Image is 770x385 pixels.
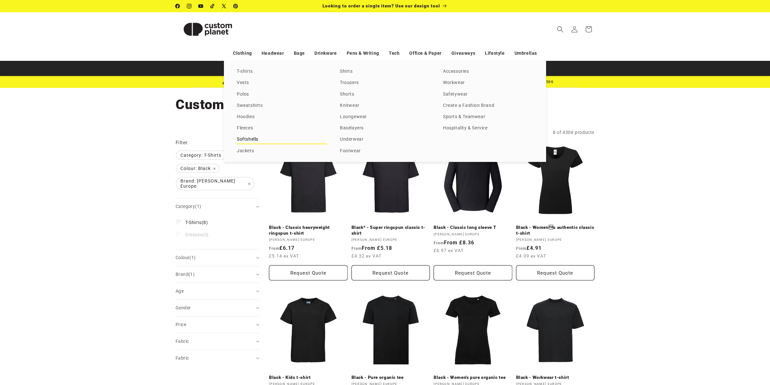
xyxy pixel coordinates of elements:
[340,124,430,133] a: Baselayers
[347,48,379,59] a: Pens & Writing
[176,249,259,266] summary: Colour (1 selected)
[176,316,259,333] summary: Price
[176,333,259,350] summary: Fabric (0 selected)
[485,48,505,59] a: Lifestyle
[173,12,243,46] a: Custom Planet
[237,67,327,76] a: T-shirts
[451,48,475,59] a: Giveaways
[351,375,430,380] a: Black - Pure organic tee
[233,48,252,59] a: Clothing
[176,350,259,366] summary: Fabric (0 selected)
[553,22,567,36] summary: Search
[176,339,189,344] span: Fabric
[515,48,537,59] a: Umbrellas
[176,177,254,190] span: Brand: [PERSON_NAME] Europe
[659,315,770,385] iframe: Chat Widget
[340,113,430,121] a: Loungewear
[294,48,305,59] a: Bags
[176,198,259,215] summary: Category (1 selected)
[516,375,595,380] a: Black - Workwear t-shirt
[237,147,327,155] a: Jackets
[389,48,399,59] a: Tech
[443,101,533,110] a: Create a Fashion Brand
[237,101,327,110] a: Sweatshirts
[351,265,430,280] button: Request Quote
[443,124,533,133] a: Hospitality & Service
[340,67,430,76] a: Shirts
[237,124,327,133] a: Fleeces
[269,225,348,236] a: Black - Classic heavyweight ringspun t-shirt
[269,375,348,380] a: Black - Kids t-shirt
[185,220,202,225] span: T-Shirts
[434,265,512,280] button: Request Quote
[434,375,512,380] a: Black - Women's pure organic tee
[237,135,327,144] a: Softshells
[516,225,595,236] a: Black - Womens authentic classic t-shirt
[443,113,533,121] a: Sports & Teamwear
[176,266,259,283] summary: Brand (1 selected)
[237,79,327,87] a: Vests
[176,255,196,260] span: Colour
[443,90,533,99] a: Safetywear
[176,272,195,277] span: Brand
[269,265,348,280] button: Request Quote
[189,255,196,260] span: (1)
[340,79,430,87] a: Trousers
[340,147,430,155] a: Footwear
[262,48,284,59] a: Headwear
[443,67,533,76] a: Accessories
[434,225,512,230] a: Black - Classic long sleeve T
[176,288,184,294] span: Age
[351,225,430,236] a: Black* - Super ringspun classic t-shirt
[176,177,255,190] a: Brand: [PERSON_NAME] Europe
[314,48,337,59] a: Drinkware
[340,101,430,110] a: Knitwear
[176,322,186,327] span: Price
[322,3,440,8] span: Looking to order a single item? Use our design tool
[176,283,259,299] summary: Age (0 selected)
[340,135,430,144] a: Underwear
[176,164,220,173] a: Colour: Black
[185,220,208,225] span: (8)
[176,355,189,361] span: Fabric
[176,305,191,310] span: Gender
[237,113,327,121] a: Hoodies
[176,204,201,209] span: Category
[237,90,327,99] a: Polos
[188,272,195,277] span: (1)
[409,48,441,59] a: Office & Paper
[340,90,430,99] a: Shorts
[516,265,595,280] button: Request Quote
[443,79,533,87] a: Workwear
[195,204,201,209] span: (1)
[176,300,259,316] summary: Gender (0 selected)
[176,164,219,173] span: Colour: Black
[176,15,240,44] img: Custom Planet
